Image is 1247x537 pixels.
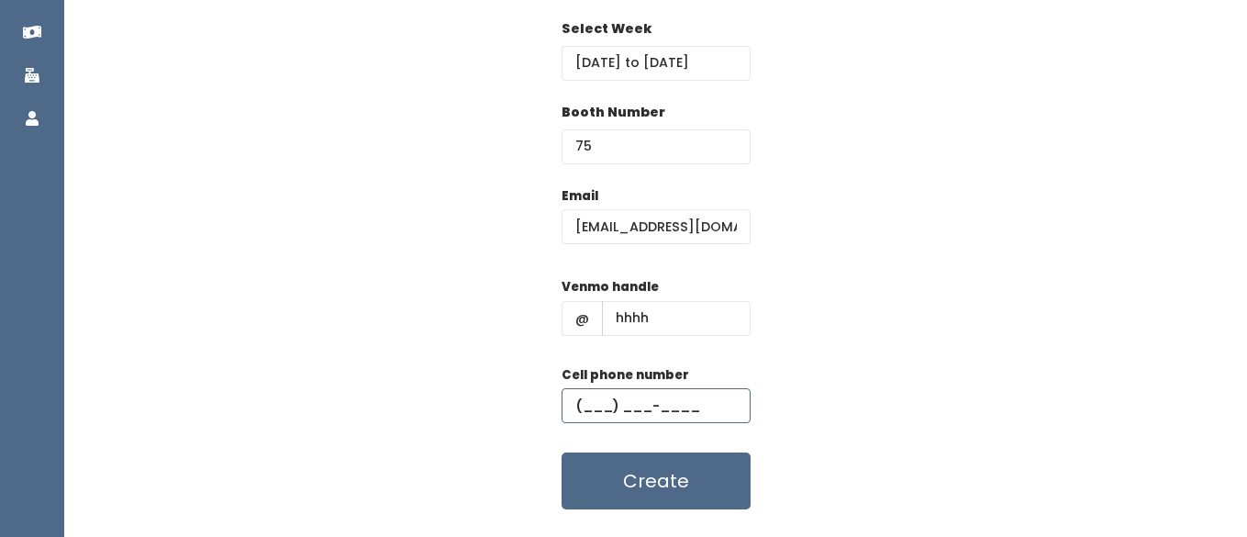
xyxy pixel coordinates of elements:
[562,453,751,509] button: Create
[562,19,651,39] label: Select Week
[562,103,665,122] label: Booth Number
[562,129,751,164] input: Booth Number
[562,209,751,244] input: @ .
[562,301,603,336] span: @
[562,388,751,423] input: (___) ___-____
[562,366,689,385] label: Cell phone number
[562,278,659,296] label: Venmo handle
[562,46,751,81] input: Select week
[562,187,598,206] label: Email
